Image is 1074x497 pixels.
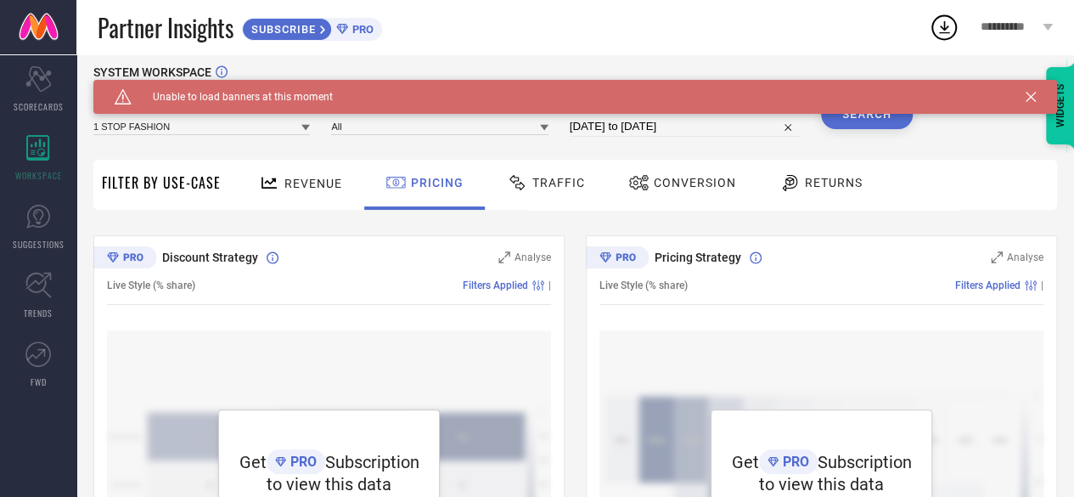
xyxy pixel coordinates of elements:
span: Revenue [284,177,342,190]
svg: Zoom [498,251,510,263]
span: Returns [805,176,863,189]
span: Filter By Use-Case [102,172,221,193]
span: to view this data [267,474,391,494]
span: SUGGESTIONS [13,238,65,251]
span: Subscription [325,452,419,472]
div: Premium [93,246,156,272]
div: Premium [586,246,649,272]
svg: Zoom [991,251,1003,263]
span: Pricing Strategy [655,251,741,264]
span: PRO [348,23,374,36]
span: FWD [31,376,47,388]
span: Pricing [411,176,464,189]
div: Open download list [929,12,959,42]
span: Filters Applied [463,280,528,291]
span: Analyse [515,251,551,263]
span: Subscription [818,452,912,472]
span: SYSTEM WORKSPACE [93,65,211,79]
span: WORKSPACE [15,169,62,182]
span: SCORECARDS [14,100,64,113]
span: Partner Insights [98,10,233,45]
span: SUBSCRIBE [243,23,320,36]
span: TRENDS [24,307,53,319]
span: | [1041,280,1043,291]
span: Unable to load banners at this moment [132,91,333,103]
span: | [548,280,551,291]
span: PRO [286,454,317,470]
span: Analyse [1007,251,1043,263]
a: SUBSCRIBEPRO [242,14,382,41]
span: Live Style (% share) [599,280,688,291]
span: Live Style (% share) [107,280,195,291]
span: Discount Strategy [162,251,258,264]
span: Get [239,452,267,472]
span: Filters Applied [955,280,1021,291]
span: PRO [779,454,809,470]
span: Conversion [654,176,736,189]
span: Traffic [532,176,585,189]
button: Search [821,100,913,129]
input: Select time period [570,116,800,137]
span: to view this data [759,474,884,494]
span: Get [732,452,759,472]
